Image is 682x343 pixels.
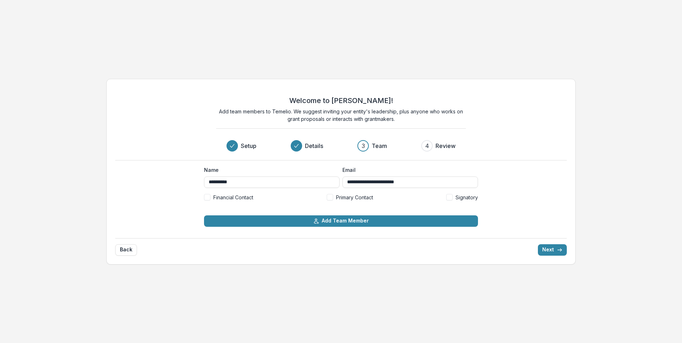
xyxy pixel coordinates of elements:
h3: Details [305,142,323,150]
button: Back [115,244,137,256]
div: Progress [227,140,455,152]
label: Name [204,166,335,174]
button: Next [538,244,567,256]
button: Add Team Member [204,215,478,227]
label: Email [342,166,474,174]
h2: Welcome to [PERSON_NAME]! [289,96,393,105]
span: Financial Contact [213,194,253,201]
span: Signatory [455,194,478,201]
p: Add team members to Temelio. We suggest inviting your entity's leadership, plus anyone who works ... [216,108,466,123]
h3: Team [372,142,387,150]
div: 4 [425,142,429,150]
h3: Review [436,142,455,150]
h3: Setup [241,142,256,150]
span: Primary Contact [336,194,373,201]
div: 3 [362,142,365,150]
